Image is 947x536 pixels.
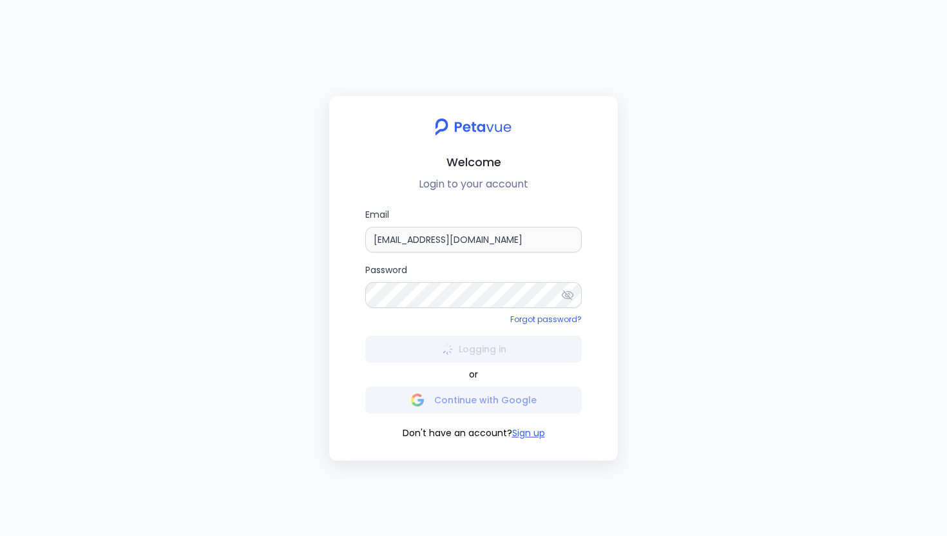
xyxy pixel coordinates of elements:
[403,426,512,440] span: Don't have an account?
[365,207,582,253] label: Email
[469,368,478,381] span: or
[512,426,545,440] button: Sign up
[426,111,520,142] img: petavue logo
[340,153,607,171] h2: Welcome
[365,227,582,253] input: Email
[365,263,582,308] label: Password
[365,282,582,308] input: Password
[340,177,607,192] p: Login to your account
[510,314,582,325] a: Forgot password?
